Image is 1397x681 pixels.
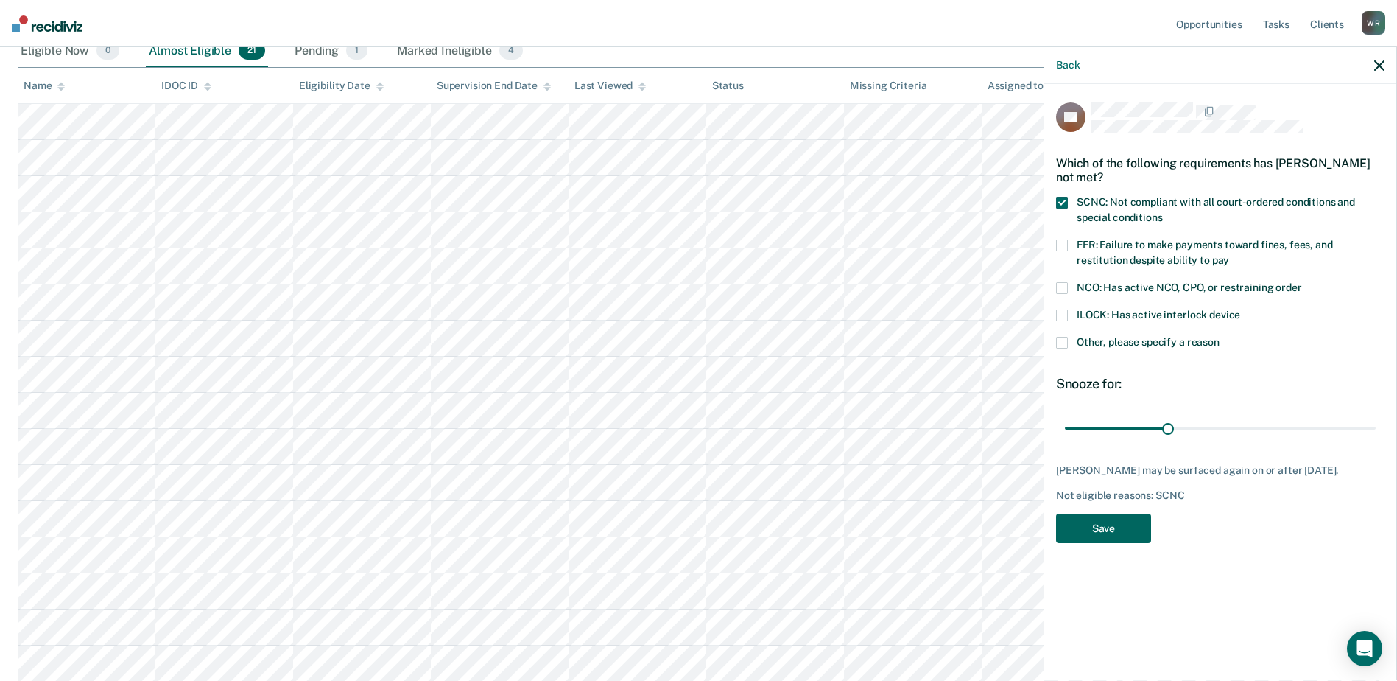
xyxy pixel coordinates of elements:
[574,80,646,92] div: Last Viewed
[437,80,551,92] div: Supervision End Date
[988,80,1057,92] div: Assigned to
[96,41,119,60] span: 0
[299,80,384,92] div: Eligibility Date
[394,35,526,68] div: Marked Ineligible
[12,15,82,32] img: Recidiviz
[1077,309,1240,321] span: ILOCK: Has active interlock device
[346,41,367,60] span: 1
[24,80,65,92] div: Name
[146,35,268,68] div: Almost Eligible
[1077,282,1302,293] span: NCO: Has active NCO, CPO, or restraining order
[18,35,122,68] div: Eligible Now
[499,41,523,60] span: 4
[1347,631,1382,666] div: Open Intercom Messenger
[850,80,927,92] div: Missing Criteria
[712,80,744,92] div: Status
[1362,11,1385,35] div: W R
[1056,489,1384,502] div: Not eligible reasons: SCNC
[239,41,265,60] span: 21
[1056,144,1384,196] div: Which of the following requirements has [PERSON_NAME] not met?
[1077,196,1355,223] span: SCNC: Not compliant with all court-ordered conditions and special conditions
[1077,239,1333,266] span: FFR: Failure to make payments toward fines, fees, and restitution despite ability to pay
[292,35,370,68] div: Pending
[1056,376,1384,392] div: Snooze for:
[1056,59,1080,71] button: Back
[1077,336,1220,348] span: Other, please specify a reason
[1056,464,1384,477] div: [PERSON_NAME] may be surfaced again on or after [DATE].
[161,80,211,92] div: IDOC ID
[1056,514,1151,544] button: Save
